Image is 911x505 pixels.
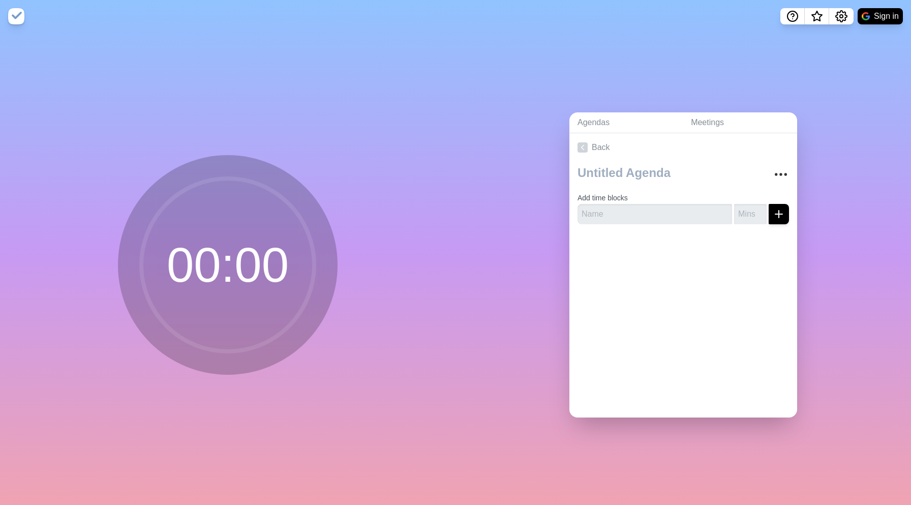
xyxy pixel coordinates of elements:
label: Add time blocks [578,194,628,202]
a: Agendas [569,112,683,133]
button: More [771,164,791,185]
button: Help [780,8,805,24]
img: timeblocks logo [8,8,24,24]
a: Meetings [683,112,797,133]
button: Settings [829,8,854,24]
img: google logo [862,12,870,20]
button: What’s new [805,8,829,24]
input: Name [578,204,732,224]
input: Mins [734,204,767,224]
a: Back [569,133,797,162]
button: Sign in [858,8,903,24]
